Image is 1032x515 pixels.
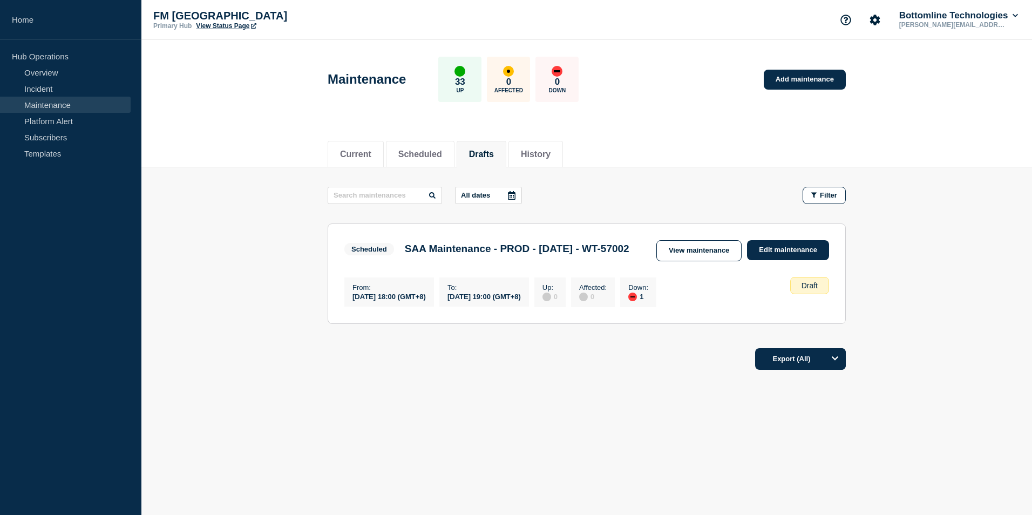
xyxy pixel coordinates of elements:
[542,292,558,301] div: 0
[549,87,566,93] p: Down
[456,87,464,93] p: Up
[398,150,442,159] button: Scheduled
[803,187,846,204] button: Filter
[494,87,523,93] p: Affected
[555,77,560,87] p: 0
[542,293,551,301] div: disabled
[820,191,837,199] span: Filter
[521,150,551,159] button: History
[455,187,522,204] button: All dates
[864,9,886,31] button: Account settings
[328,187,442,204] input: Search maintenances
[755,348,846,370] button: Export (All)
[455,77,465,87] p: 33
[628,292,648,301] div: 1
[790,277,829,294] div: Draft
[153,10,369,22] p: FM [GEOGRAPHIC_DATA]
[461,191,490,199] p: All dates
[897,21,1009,29] p: [PERSON_NAME][EMAIL_ADDRESS][PERSON_NAME][DOMAIN_NAME]
[579,292,607,301] div: 0
[454,66,465,77] div: up
[469,150,494,159] button: Drafts
[196,22,256,30] a: View Status Page
[542,283,558,292] p: Up :
[824,348,846,370] button: Options
[503,66,514,77] div: affected
[506,77,511,87] p: 0
[764,70,846,90] a: Add maintenance
[656,240,742,261] a: View maintenance
[579,293,588,301] div: disabled
[351,245,387,253] div: Scheduled
[328,72,406,87] h1: Maintenance
[447,283,521,292] p: To :
[352,292,426,301] div: [DATE] 18:00 (GMT+8)
[897,10,1020,21] button: Bottomline Technologies
[340,150,371,159] button: Current
[405,243,629,255] h3: SAA Maintenance - PROD - [DATE] - WT-57002
[834,9,857,31] button: Support
[447,292,521,301] div: [DATE] 19:00 (GMT+8)
[153,22,192,30] p: Primary Hub
[352,283,426,292] p: From :
[628,283,648,292] p: Down :
[628,293,637,301] div: down
[552,66,562,77] div: down
[579,283,607,292] p: Affected :
[747,240,829,260] a: Edit maintenance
